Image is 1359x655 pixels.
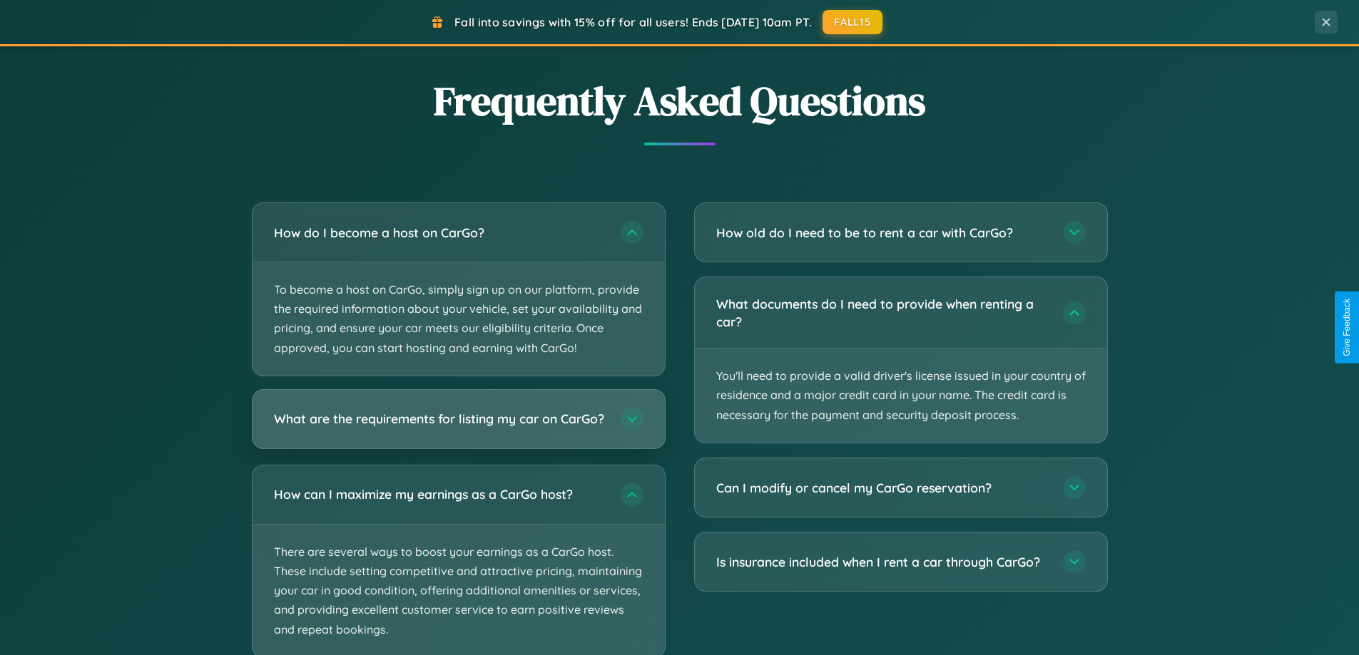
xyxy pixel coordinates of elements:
h3: Can I modify or cancel my CarGo reservation? [716,479,1049,497]
h3: What are the requirements for listing my car on CarGo? [274,410,606,428]
h3: How old do I need to be to rent a car with CarGo? [716,224,1049,242]
h3: How do I become a host on CarGo? [274,224,606,242]
button: FALL15 [823,10,882,34]
div: Give Feedback [1342,299,1352,356]
h3: How can I maximize my earnings as a CarGo host? [274,485,606,503]
p: To become a host on CarGo, simply sign up on our platform, provide the required information about... [253,262,665,376]
h2: Frequently Asked Questions [252,73,1108,128]
h3: What documents do I need to provide when renting a car? [716,295,1049,330]
p: You'll need to provide a valid driver's license issued in your country of residence and a major c... [695,349,1107,443]
h3: Is insurance included when I rent a car through CarGo? [716,553,1049,571]
span: Fall into savings with 15% off for all users! Ends [DATE] 10am PT. [454,15,812,29]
